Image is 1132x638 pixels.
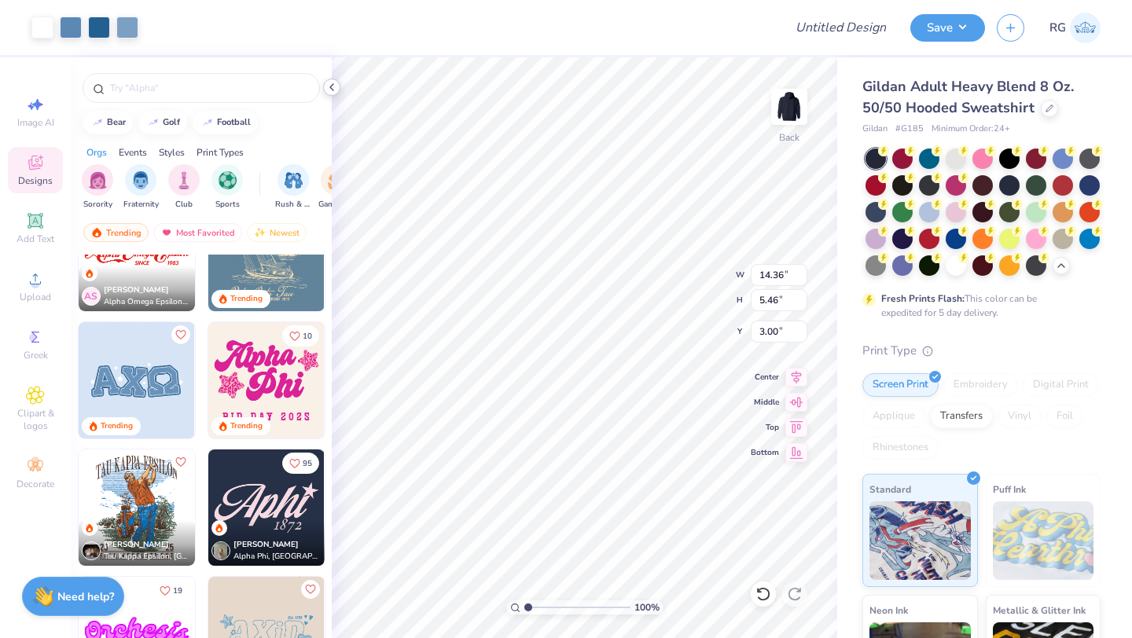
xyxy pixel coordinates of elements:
div: Events [119,145,147,159]
button: filter button [123,164,159,211]
button: filter button [275,164,311,211]
div: This color can be expedited for 5 day delivery. [881,291,1075,320]
div: Rhinestones [862,436,939,460]
button: Like [171,453,190,471]
div: Print Type [862,342,1101,360]
img: 89a05940-dcbd-4ea4-afb7-f5f654bc5792 [208,322,325,438]
div: golf [163,118,180,126]
button: filter button [168,164,200,211]
img: 5ea1daa4-15ee-4ac6-9c06-cdfd32ecbeba [79,322,195,438]
div: Styles [159,145,185,159]
img: eb213d54-80e9-4060-912d-9752b3a91b98 [79,449,195,566]
span: [PERSON_NAME] [104,539,169,550]
img: f16ef99e-098c-41c2-a149-279be3d4e9cf [324,449,440,566]
button: Like [301,580,320,599]
span: Alpha Omega Epsilon, Rutgers, The [GEOGRAPHIC_DATA][US_STATE] [104,296,189,308]
img: Avatar [211,541,230,560]
span: Fraternity [123,199,159,211]
span: [PERSON_NAME] [233,539,299,550]
button: Like [153,580,189,601]
img: trend_line.gif [201,118,214,127]
span: Center [751,372,779,383]
button: bear [83,111,133,134]
span: Metallic & Glitter Ink [993,602,1086,618]
div: Newest [247,223,307,242]
span: Upload [20,291,51,303]
div: Transfers [930,405,993,428]
img: 00ef295f-79ae-49db-949d-9528bc2ca8c5 [194,322,311,438]
div: filter for Rush & Bid [275,164,311,211]
img: trending.gif [90,227,103,238]
button: golf [138,111,187,134]
span: Neon Ink [869,602,908,618]
span: Middle [751,397,779,408]
input: Untitled Design [783,12,899,43]
button: filter button [82,164,113,211]
img: most_fav.gif [160,227,173,238]
div: filter for Sports [211,164,243,211]
span: Decorate [17,478,54,490]
span: Minimum Order: 24 + [932,123,1010,136]
img: Riddhi Gattani [1070,13,1101,43]
input: Try "Alpha" [108,80,310,96]
span: Bottom [751,447,779,458]
span: 19 [173,587,182,595]
span: Add Text [17,233,54,245]
img: Standard [869,501,971,580]
div: AS [82,287,101,306]
img: Game Day Image [328,171,346,189]
button: football [193,111,258,134]
img: Back [774,91,805,123]
img: cf6172ea-6669-4bdf-845d-a2064c3110de [208,449,325,566]
span: Clipart & logos [8,407,63,432]
div: Trending [83,223,149,242]
span: Gildan [862,123,888,136]
span: Gildan Adult Heavy Blend 8 Oz. 50/50 Hooded Sweatshirt [862,77,1074,117]
strong: Fresh Prints Flash: [881,292,965,305]
span: Game Day [318,199,355,211]
div: Digital Print [1023,373,1099,397]
div: filter for Game Day [318,164,355,211]
img: Sorority Image [89,171,107,189]
div: Screen Print [862,373,939,397]
div: Most Favorited [153,223,242,242]
span: RG [1049,19,1066,37]
span: 100 % [634,600,660,614]
div: Trending [230,293,263,305]
button: Save [910,14,985,42]
button: Like [282,453,319,474]
span: 95 [303,460,312,467]
img: trend_line.gif [147,118,160,127]
strong: Need help? [57,589,114,604]
button: Like [171,325,190,344]
div: Applique [862,405,925,428]
button: Like [282,325,319,346]
span: Designs [18,174,53,187]
div: Orgs [86,145,107,159]
div: Trending [101,420,133,432]
div: Back [779,130,799,145]
span: Alpha Phi, [GEOGRAPHIC_DATA][US_STATE], [PERSON_NAME] [233,551,318,563]
img: Fraternity Image [132,171,149,189]
div: Foil [1046,405,1083,428]
div: filter for Sorority [82,164,113,211]
img: Rush & Bid Image [285,171,303,189]
span: Standard [869,481,911,497]
a: RG [1049,13,1101,43]
span: Rush & Bid [275,199,311,211]
div: filter for Club [168,164,200,211]
span: Puff Ink [993,481,1026,497]
span: Sports [215,199,240,211]
span: # G185 [895,123,924,136]
div: Embroidery [943,373,1018,397]
div: filter for Fraternity [123,164,159,211]
img: ef5a9d13-1a9b-426c-a2c2-c3ff9dc4dbd4 [324,322,440,438]
div: bear [107,118,126,126]
img: Puff Ink [993,501,1094,580]
div: football [217,118,251,126]
span: Greek [24,349,48,361]
span: [PERSON_NAME] [104,284,169,295]
div: Print Types [197,145,244,159]
span: Club [175,199,193,211]
img: Newest.gif [254,227,266,238]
